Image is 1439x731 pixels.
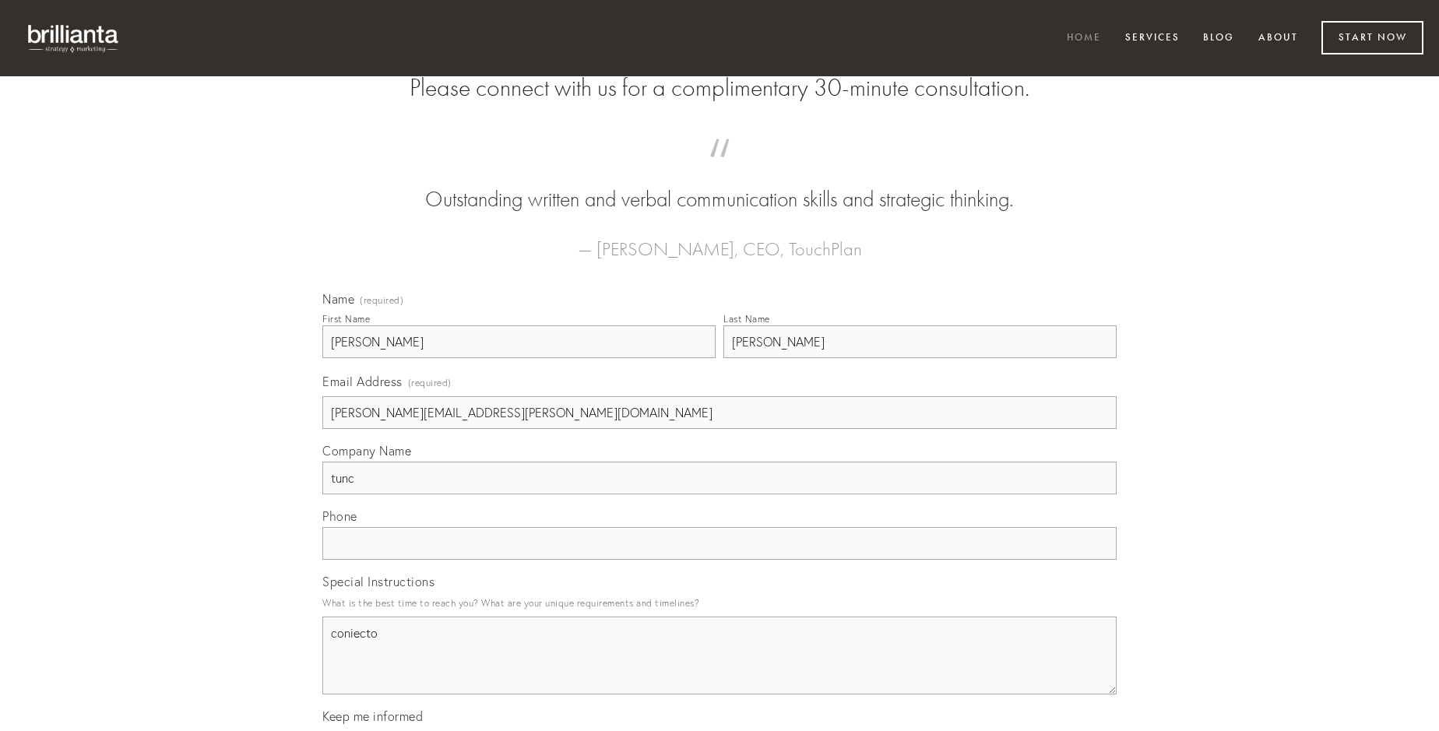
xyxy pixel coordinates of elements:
[322,592,1117,613] p: What is the best time to reach you? What are your unique requirements and timelines?
[322,508,357,524] span: Phone
[347,154,1092,215] blockquote: Outstanding written and verbal communication skills and strategic thinking.
[1115,26,1190,51] a: Services
[322,617,1117,694] textarea: coniecto
[360,296,403,305] span: (required)
[347,215,1092,265] figcaption: — [PERSON_NAME], CEO, TouchPlan
[322,313,370,325] div: First Name
[1057,26,1111,51] a: Home
[16,16,132,61] img: brillianta - research, strategy, marketing
[322,73,1117,103] h2: Please connect with us for a complimentary 30-minute consultation.
[408,372,452,393] span: (required)
[322,574,435,589] span: Special Instructions
[1248,26,1308,51] a: About
[347,154,1092,185] span: “
[322,374,403,389] span: Email Address
[322,708,423,724] span: Keep me informed
[1193,26,1244,51] a: Blog
[322,291,354,307] span: Name
[1321,21,1423,54] a: Start Now
[723,313,770,325] div: Last Name
[322,443,411,459] span: Company Name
